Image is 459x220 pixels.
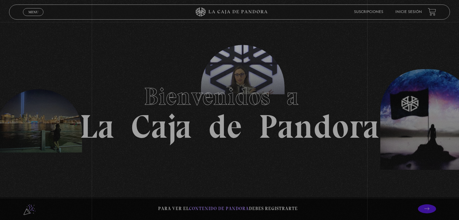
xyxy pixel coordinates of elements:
span: contenido de Pandora [189,206,249,211]
h1: La Caja de Pandora [80,77,379,143]
a: View your shopping cart [428,8,436,16]
span: Bienvenidos a [144,82,315,111]
a: Inicie sesión [395,10,422,14]
span: Cerrar [26,15,40,19]
span: Menu [28,10,38,14]
p: Para ver el debes registrarte [158,205,298,213]
a: Suscripciones [354,10,383,14]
